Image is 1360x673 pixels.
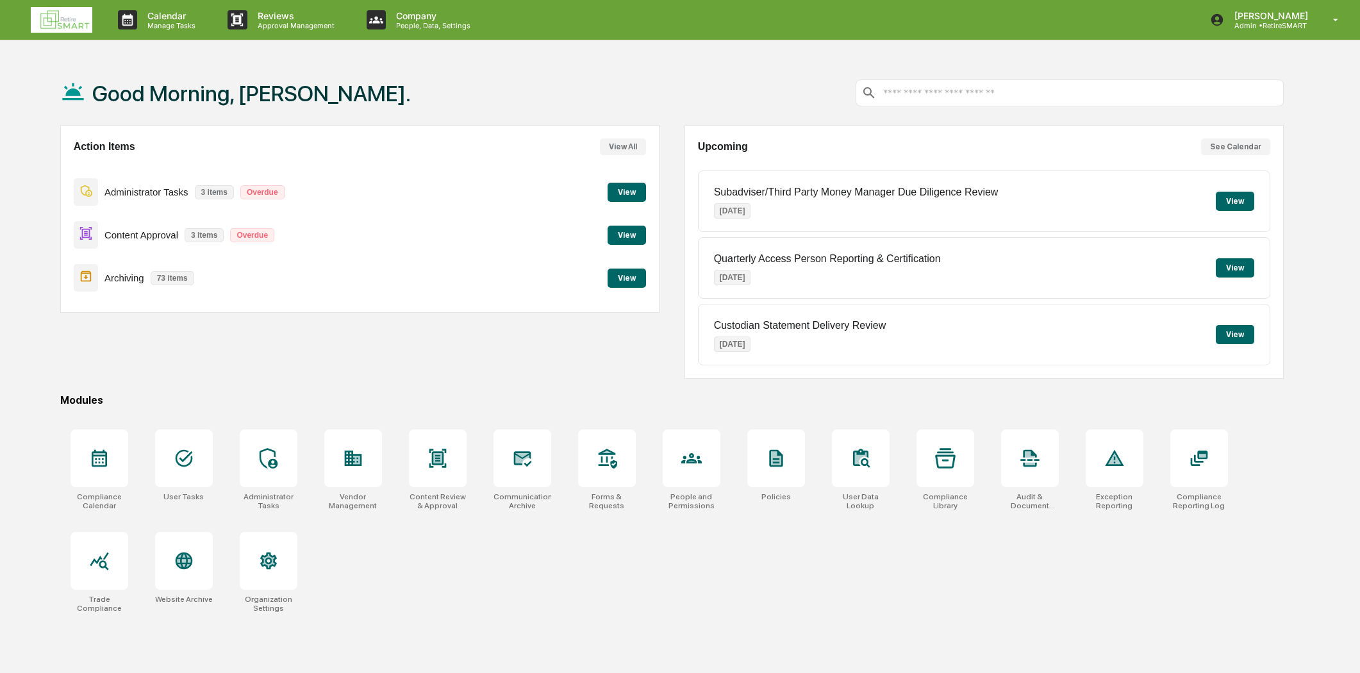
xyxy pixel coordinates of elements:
[195,185,234,199] p: 3 items
[493,492,551,510] div: Communications Archive
[1216,192,1254,211] button: View
[230,228,274,242] p: Overdue
[70,595,128,613] div: Trade Compliance
[1201,138,1270,155] button: See Calendar
[1216,258,1254,278] button: View
[663,492,720,510] div: People and Permissions
[698,141,748,153] h2: Upcoming
[137,10,202,21] p: Calendar
[409,492,467,510] div: Content Review & Approval
[1086,492,1143,510] div: Exception Reporting
[104,187,188,197] p: Administrator Tasks
[714,320,886,331] p: Custodian Statement Delivery Review
[155,595,213,604] div: Website Archive
[185,228,224,242] p: 3 items
[247,21,341,30] p: Approval Management
[1319,631,1354,665] iframe: Open customer support
[1170,492,1228,510] div: Compliance Reporting Log
[714,270,751,285] p: [DATE]
[1224,21,1314,30] p: Admin • RetireSMART
[240,185,285,199] p: Overdue
[608,271,646,283] a: View
[92,81,411,106] h1: Good Morning, [PERSON_NAME].
[240,492,297,510] div: Administrator Tasks
[608,228,646,240] a: View
[761,492,791,501] div: Policies
[1001,492,1059,510] div: Audit & Document Logs
[386,10,477,21] p: Company
[31,7,92,33] img: logo
[608,183,646,202] button: View
[324,492,382,510] div: Vendor Management
[1216,325,1254,344] button: View
[104,272,144,283] p: Archiving
[163,492,204,501] div: User Tasks
[151,271,194,285] p: 73 items
[74,141,135,153] h2: Action Items
[608,269,646,288] button: View
[240,595,297,613] div: Organization Settings
[608,185,646,197] a: View
[1224,10,1314,21] p: [PERSON_NAME]
[916,492,974,510] div: Compliance Library
[104,229,178,240] p: Content Approval
[600,138,646,155] button: View All
[578,492,636,510] div: Forms & Requests
[714,336,751,352] p: [DATE]
[70,492,128,510] div: Compliance Calendar
[608,226,646,245] button: View
[714,253,941,265] p: Quarterly Access Person Reporting & Certification
[60,394,1284,406] div: Modules
[832,492,890,510] div: User Data Lookup
[137,21,202,30] p: Manage Tasks
[386,21,477,30] p: People, Data, Settings
[247,10,341,21] p: Reviews
[714,203,751,219] p: [DATE]
[714,187,999,198] p: Subadviser/Third Party Money Manager Due Diligence Review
